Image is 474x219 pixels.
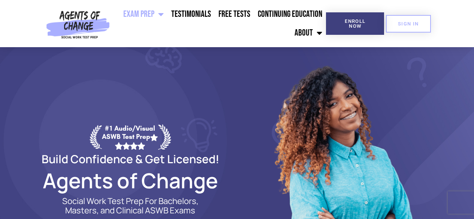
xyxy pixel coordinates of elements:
h2: Agents of Change [24,172,237,189]
a: Enroll Now [326,12,384,35]
a: About [291,24,326,42]
a: Continuing Education [254,5,326,24]
span: SIGN IN [398,21,419,26]
a: SIGN IN [386,15,431,33]
h2: Build Confidence & Get Licensed! [24,153,237,164]
p: Social Work Test Prep For Bachelors, Masters, and Clinical ASWB Exams [54,197,207,215]
a: Testimonials [167,5,215,24]
span: Enroll Now [338,19,372,28]
a: Free Tests [215,5,254,24]
div: #1 Audio/Visual ASWB Test Prep [102,124,158,149]
a: Exam Prep [120,5,167,24]
nav: Menu [113,5,326,42]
